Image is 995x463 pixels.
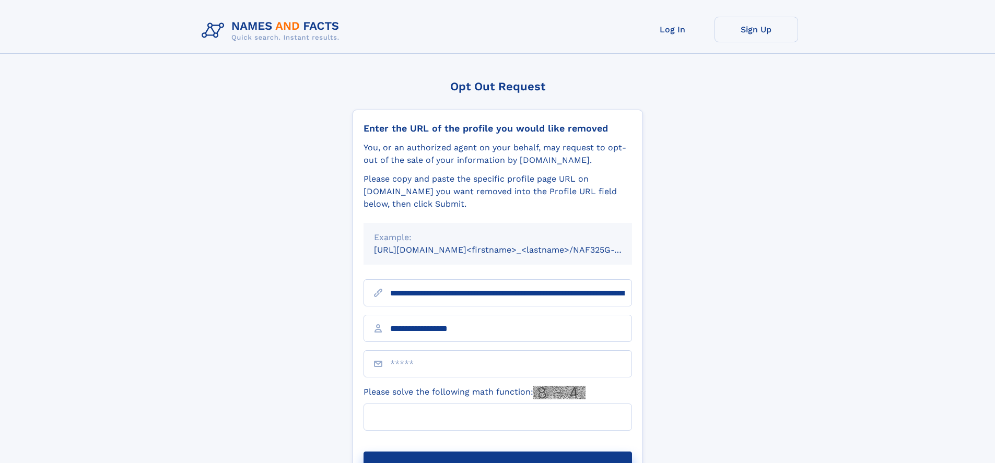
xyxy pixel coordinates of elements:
[197,17,348,45] img: Logo Names and Facts
[374,231,622,244] div: Example:
[364,173,632,210] div: Please copy and paste the specific profile page URL on [DOMAIN_NAME] you want removed into the Pr...
[364,141,632,167] div: You, or an authorized agent on your behalf, may request to opt-out of the sale of your informatio...
[374,245,652,255] small: [URL][DOMAIN_NAME]<firstname>_<lastname>/NAF325G-xxxxxxxx
[353,80,643,93] div: Opt Out Request
[364,386,586,399] label: Please solve the following math function:
[364,123,632,134] div: Enter the URL of the profile you would like removed
[631,17,715,42] a: Log In
[715,17,798,42] a: Sign Up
